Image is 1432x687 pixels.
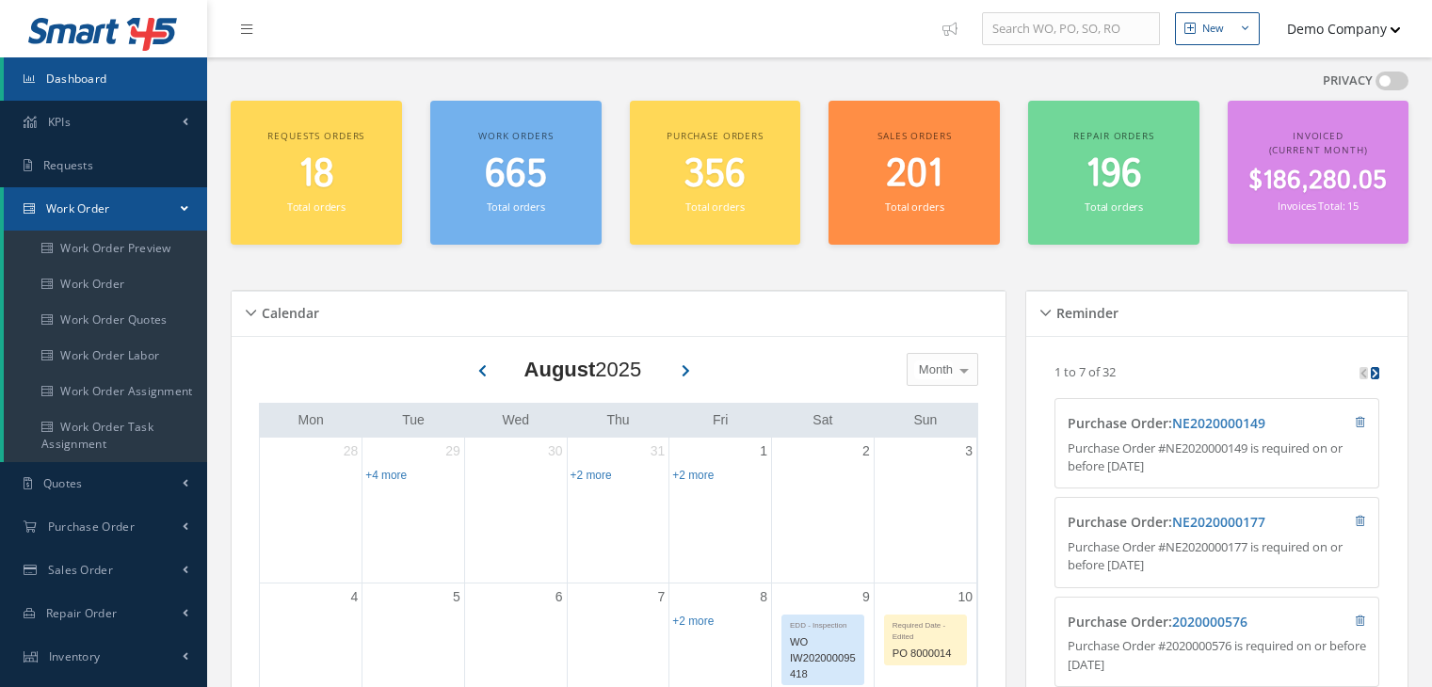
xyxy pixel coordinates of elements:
[552,583,567,611] a: August 6, 2025
[809,408,836,432] a: Saturday
[49,648,101,664] span: Inventory
[961,438,976,465] a: August 3, 2025
[48,114,71,130] span: KPIs
[859,583,874,611] a: August 9, 2025
[524,354,642,385] div: 2025
[772,438,875,583] td: August 2, 2025
[886,148,942,201] span: 201
[4,302,211,338] a: Work Order Quotes
[1168,513,1265,531] span: :
[43,157,93,173] span: Requests
[1051,299,1118,322] h5: Reminder
[654,583,669,611] a: August 7, 2025
[885,643,966,664] div: PO 8000014
[782,631,863,684] div: WO IW202000095418
[885,615,966,643] div: Required Date - Edited
[756,438,771,465] a: August 1, 2025
[877,129,951,142] span: Sales orders
[669,438,772,583] td: August 1, 2025
[267,129,364,142] span: Requests orders
[1028,101,1199,245] a: Repair orders 196 Total orders
[442,438,464,465] a: July 29, 2025
[685,200,744,214] small: Total orders
[464,438,567,583] td: July 30, 2025
[1202,21,1224,37] div: New
[603,408,633,432] a: Thursday
[46,71,107,87] span: Dashboard
[667,129,764,142] span: Purchase orders
[4,57,207,101] a: Dashboard
[1172,513,1265,531] a: NE2020000177
[1269,10,1401,47] button: Demo Company
[4,409,211,462] a: Work Order Task Assignment
[709,408,732,432] a: Friday
[4,231,211,266] a: Work Order Preview
[1086,148,1142,201] span: 196
[1168,414,1265,432] span: :
[398,408,428,432] a: Tuesday
[1068,439,1366,476] p: Purchase Order #NE2020000149 is required on or before [DATE]
[1175,12,1260,45] button: New
[48,562,113,578] span: Sales Order
[46,200,110,216] span: Work Order
[346,583,362,611] a: August 4, 2025
[260,438,362,583] td: July 28, 2025
[1278,199,1359,213] small: Invoices Total: 15
[1228,101,1408,244] a: Invoiced (Current Month) $186,280.05 Invoices Total: 15
[487,200,545,214] small: Total orders
[1323,72,1373,90] label: PRIVACY
[859,438,874,465] a: August 2, 2025
[524,358,596,381] b: August
[1172,613,1247,631] a: 2020000576
[294,408,327,432] a: Monday
[1172,414,1265,432] a: NE2020000149
[1168,613,1247,631] span: :
[829,101,1000,245] a: Sales orders 201 Total orders
[287,200,346,214] small: Total orders
[982,12,1160,46] input: Search WO, PO, SO, RO
[684,148,746,201] span: 356
[4,266,211,302] a: Work Order
[1293,129,1344,142] span: Invoiced
[954,583,976,611] a: August 10, 2025
[672,469,714,482] a: Show 2 more events
[1269,143,1368,156] span: (Current Month)
[672,615,714,628] a: Show 2 more events
[630,101,801,245] a: Purchase orders 356 Total orders
[48,519,135,535] span: Purchase Order
[1068,615,1285,631] h4: Purchase Order
[365,469,407,482] a: Show 4 more events
[1068,538,1366,575] p: Purchase Order #NE2020000177 is required on or before [DATE]
[4,338,211,374] a: Work Order Labor
[449,583,464,611] a: August 5, 2025
[1248,163,1387,200] span: $186,280.05
[1054,363,1116,380] p: 1 to 7 of 32
[256,299,319,322] h5: Calendar
[4,187,207,231] a: Work Order
[231,101,402,245] a: Requests orders 18 Total orders
[43,475,83,491] span: Quotes
[1085,200,1143,214] small: Total orders
[571,469,612,482] a: Show 2 more events
[430,101,602,245] a: Work orders 665 Total orders
[885,200,943,214] small: Total orders
[909,408,941,432] a: Sunday
[46,605,118,621] span: Repair Order
[1068,416,1285,432] h4: Purchase Order
[485,148,547,201] span: 665
[874,438,976,583] td: August 3, 2025
[544,438,567,465] a: July 30, 2025
[1073,129,1153,142] span: Repair orders
[498,408,533,432] a: Wednesday
[362,438,465,583] td: July 29, 2025
[756,583,771,611] a: August 8, 2025
[567,438,669,583] td: July 31, 2025
[4,374,211,409] a: Work Order Assignment
[914,360,953,379] span: Month
[647,438,669,465] a: July 31, 2025
[298,148,334,201] span: 18
[1068,515,1285,531] h4: Purchase Order
[1068,637,1366,674] p: Purchase Order #2020000576 is required on or before [DATE]
[478,129,553,142] span: Work orders
[340,438,362,465] a: July 28, 2025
